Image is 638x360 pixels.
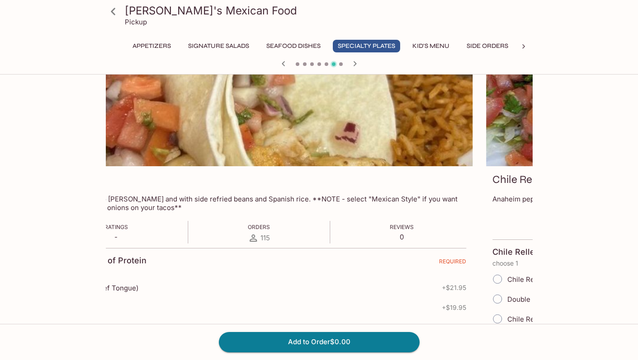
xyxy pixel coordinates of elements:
button: Seafood Dishes [261,40,326,52]
p: - [104,233,128,241]
button: Side Orders [462,40,513,52]
span: Double - Cheese [507,295,562,304]
p: Served with pico [PERSON_NAME] and with side refried beans and Spanish rice. **NOTE - select "Mex... [52,195,466,212]
button: Specialty Plates [333,40,400,52]
span: Orders [248,224,270,230]
span: Chile Rellenos - Shredded Beef [507,315,610,323]
span: REQUIRED [439,258,466,268]
span: Grilled Chicken [67,323,117,332]
div: Tacos (2) [46,47,473,166]
h4: Chile Rellenos Choice of Protein [492,247,620,257]
span: + $21.95 [442,284,466,291]
span: Lengua (Beef Tongue) [67,284,138,292]
span: + $19.95 [442,304,466,311]
span: Ratings [104,224,128,230]
span: Chile Rellenos - Cheese [507,275,586,284]
button: Add to Order$0.00 [219,332,420,352]
p: choose 1 [52,268,466,276]
h3: Chile Rellenos [492,173,560,187]
h4: Tacos Choice of Protein [52,256,147,266]
span: 115 [260,234,270,242]
span: Reviews [390,224,414,230]
button: Signature Salads [183,40,254,52]
p: 0 [390,233,414,241]
p: Pickup [125,18,147,26]
button: Appetizers [128,40,176,52]
button: Kid's Menu [407,40,454,52]
h3: [PERSON_NAME]'s Mexican Food [125,4,529,18]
